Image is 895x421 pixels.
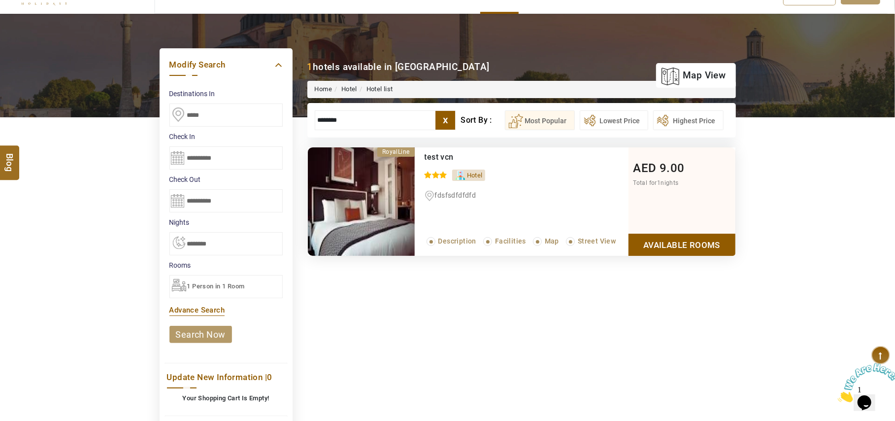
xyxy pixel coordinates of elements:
[169,175,283,184] label: Check Out
[495,237,526,245] span: Facilities
[467,172,483,179] span: Hotel
[341,85,357,93] a: Hotel
[169,326,232,343] a: search now
[653,110,724,130] button: Highest Price
[169,217,283,227] label: nights
[169,260,283,270] label: Rooms
[4,4,65,43] img: Chat attention grabber
[461,110,504,130] div: Sort By :
[307,60,490,73] div: hotels available in [GEOGRAPHIC_DATA]
[661,65,726,86] a: map view
[505,110,575,130] button: Most Popular
[4,4,8,12] span: 1
[267,372,272,382] span: 0
[578,237,616,245] span: Street View
[425,152,454,162] a: test vcn
[307,61,313,72] b: 1
[435,191,476,199] span: fdsfsdfdfdfd
[357,85,393,94] li: Hotel list
[169,89,283,99] label: Destinations In
[425,152,588,162] div: test vcn
[438,237,476,245] span: Description
[3,153,16,162] span: Blog
[633,179,679,186] span: Total for nights
[660,161,685,175] span: 9.00
[187,282,245,290] span: 1 Person in 1 Room
[633,161,657,175] span: AED
[169,306,225,315] a: Advance Search
[315,85,332,93] a: Home
[545,237,559,245] span: Map
[377,147,415,157] div: RoyalLine
[167,371,285,384] a: Update New Information |0
[580,110,648,130] button: Lowest Price
[435,111,455,130] label: x
[629,234,735,256] a: Show Rooms
[182,394,269,402] b: Your Shopping Cart Is Empty!
[308,147,415,256] img: 1-ThumbNail.jpg
[169,132,283,141] label: Check In
[657,179,661,186] span: 1
[169,58,283,71] a: Modify Search
[834,359,895,406] iframe: chat widget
